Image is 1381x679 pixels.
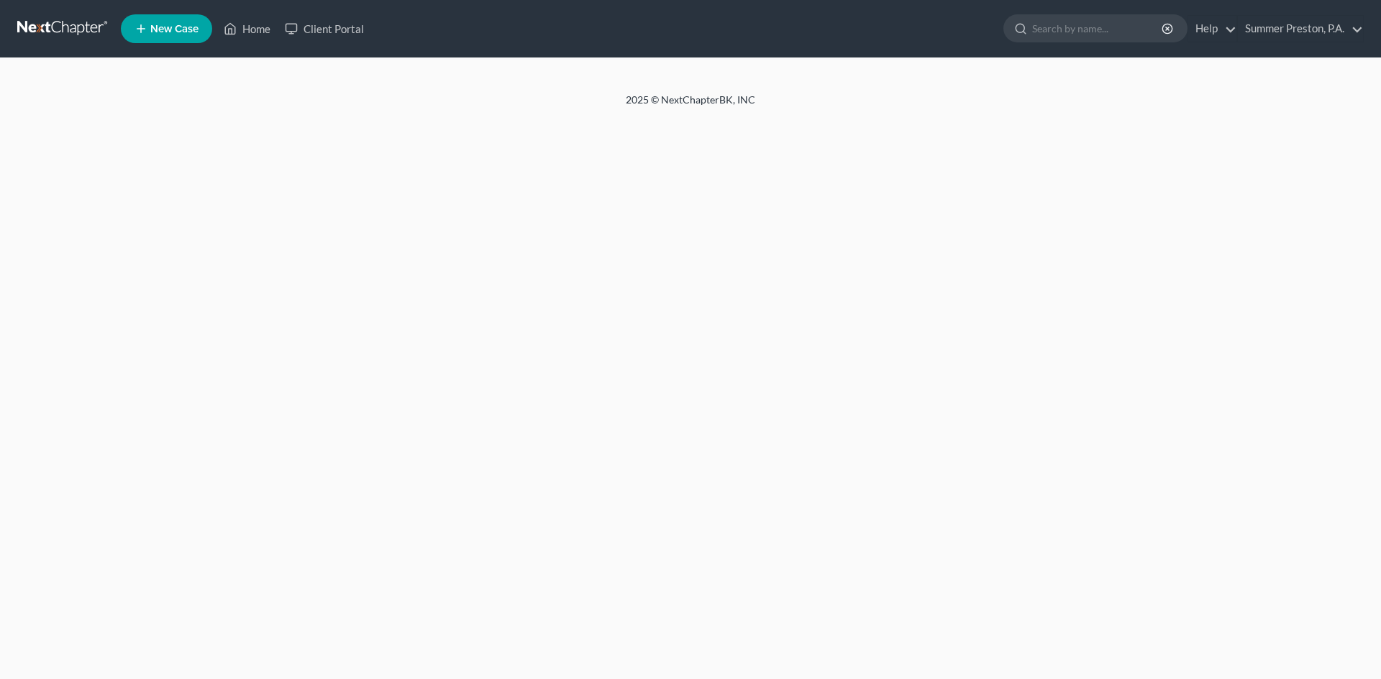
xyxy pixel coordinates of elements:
[1238,16,1363,42] a: Summer Preston, P.A.
[1032,15,1164,42] input: Search by name...
[1188,16,1236,42] a: Help
[150,24,199,34] span: New Case
[217,16,278,42] a: Home
[281,93,1100,119] div: 2025 © NextChapterBK, INC
[278,16,371,42] a: Client Portal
